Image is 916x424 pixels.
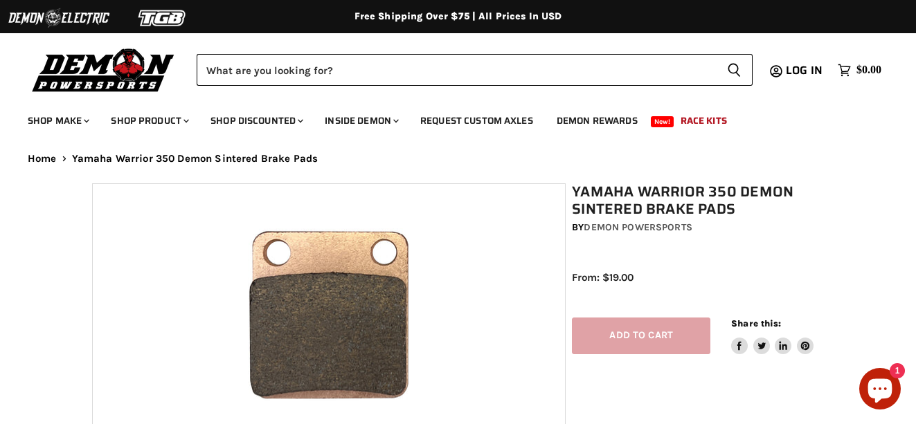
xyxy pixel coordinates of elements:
[17,107,98,135] a: Shop Make
[572,220,830,235] div: by
[856,64,881,77] span: $0.00
[855,368,905,413] inbox-online-store-chat: Shopify online store chat
[28,153,57,165] a: Home
[7,5,111,31] img: Demon Electric Logo 2
[786,62,823,79] span: Log in
[572,183,830,218] h1: Yamaha Warrior 350 Demon Sintered Brake Pads
[831,60,888,80] a: $0.00
[197,54,716,86] input: Search
[410,107,544,135] a: Request Custom Axles
[670,107,737,135] a: Race Kits
[651,116,674,127] span: New!
[28,45,179,94] img: Demon Powersports
[314,107,407,135] a: Inside Demon
[72,153,318,165] span: Yamaha Warrior 350 Demon Sintered Brake Pads
[716,54,753,86] button: Search
[731,317,814,354] aside: Share this:
[731,318,781,329] span: Share this:
[584,221,692,233] a: Demon Powersports
[546,107,648,135] a: Demon Rewards
[197,54,753,86] form: Product
[780,64,831,77] a: Log in
[100,107,197,135] a: Shop Product
[17,101,878,135] ul: Main menu
[111,5,215,31] img: TGB Logo 2
[200,107,312,135] a: Shop Discounted
[572,271,634,284] span: From: $19.00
